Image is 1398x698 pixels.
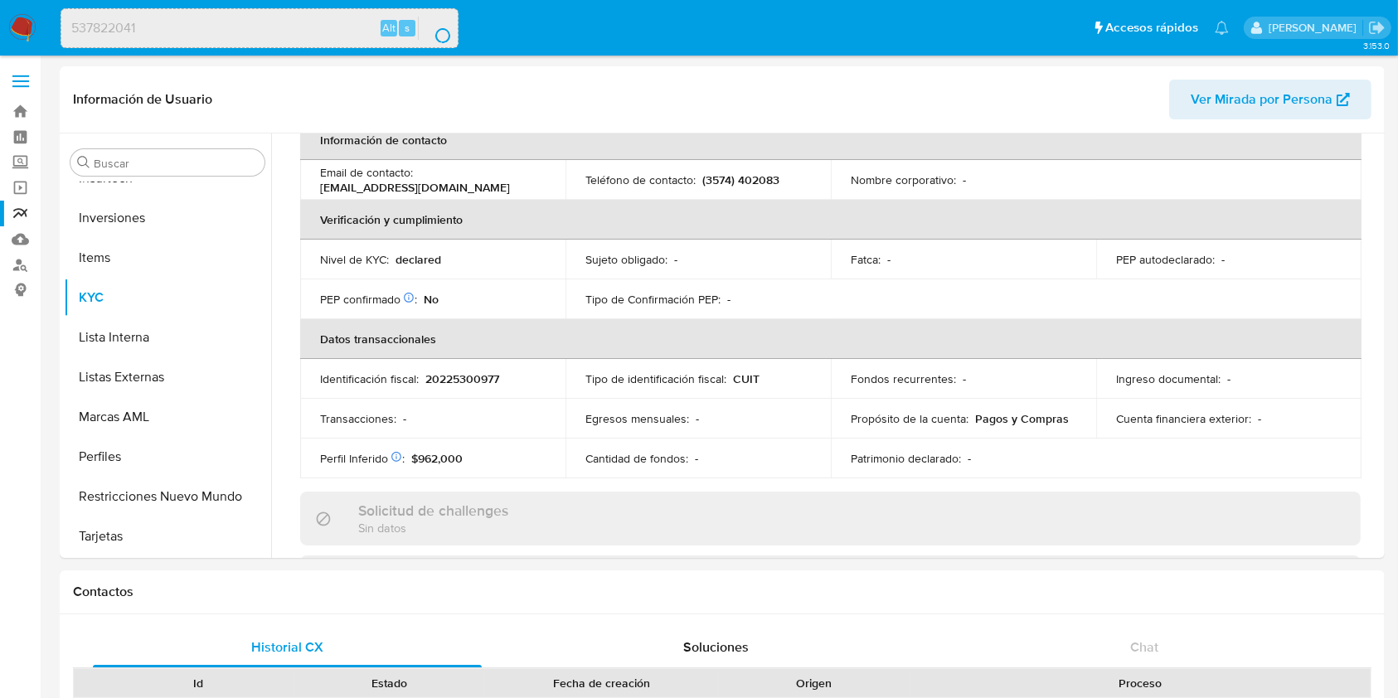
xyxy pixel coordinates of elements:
p: Tipo de Confirmación PEP : [585,292,721,307]
p: Tipo de identificación fiscal : [585,371,726,386]
span: Alt [382,20,396,36]
div: Fecha de creación [497,675,706,691]
p: [EMAIL_ADDRESS][DOMAIN_NAME] [320,180,510,195]
p: - [727,292,731,307]
div: Origen [730,675,898,691]
button: Buscar [77,156,90,169]
p: - [1221,252,1225,267]
th: Verificación y cumplimiento [300,200,1362,240]
p: Cuenta financiera exterior : [1116,411,1251,426]
button: Listas Externas [64,357,271,397]
p: PEP autodeclarado : [1116,252,1215,267]
p: - [963,371,966,386]
span: $962,000 [411,450,463,467]
button: Marcas AML [64,397,271,437]
span: Soluciones [683,637,749,657]
p: Cantidad de fondos : [585,451,688,466]
button: Items [64,238,271,278]
button: Tarjetas [64,516,271,556]
p: - [674,252,677,267]
span: Accesos rápidos [1105,19,1198,36]
p: Email de contacto : [320,165,413,180]
p: CUIT [733,371,760,386]
p: 20225300977 [425,371,499,386]
div: Estado [306,675,474,691]
p: - [963,172,966,187]
p: Nivel de KYC : [320,252,389,267]
p: Egresos mensuales : [585,411,689,426]
button: Ver Mirada por Persona [1169,80,1371,119]
p: No [424,292,439,307]
p: Sujeto obligado : [585,252,667,267]
p: Transacciones : [320,411,396,426]
th: Datos transaccionales [300,319,1362,359]
p: - [968,451,971,466]
input: Buscar usuario o caso... [61,17,458,39]
div: Id [114,675,283,691]
p: Ingreso documental : [1116,371,1221,386]
p: - [1258,411,1261,426]
p: Sin datos [358,520,508,536]
p: Nombre corporativo : [851,172,956,187]
span: Ver Mirada por Persona [1191,80,1332,119]
a: Salir [1368,19,1386,36]
button: search-icon [418,17,452,40]
p: - [887,252,891,267]
span: s [405,20,410,36]
p: Fatca : [851,252,881,267]
p: eliana.eguerrero@mercadolibre.com [1269,20,1362,36]
p: Propósito de la cuenta : [851,411,968,426]
button: Lista Interna [64,317,271,357]
p: - [403,411,406,426]
a: Notificaciones [1215,21,1229,35]
input: Buscar [94,156,258,171]
span: Chat [1130,637,1158,657]
button: KYC [64,278,271,317]
p: Teléfono de contacto : [585,172,696,187]
h3: Solicitud de challenges [358,502,508,520]
h1: Contactos [73,584,1371,600]
th: Información de contacto [300,120,1362,160]
p: Perfil Inferido : [320,451,405,466]
div: Proceso [921,675,1359,691]
p: Patrimonio declarado : [851,451,961,466]
span: Historial CX [251,637,323,657]
p: declared [396,252,441,267]
p: - [1227,371,1231,386]
p: (3574) 402083 [702,172,779,187]
button: Perfiles [64,437,271,477]
button: Restricciones Nuevo Mundo [64,477,271,516]
p: - [696,411,699,426]
div: Solicitud de challengesSin datos [300,492,1361,545]
p: Fondos recurrentes : [851,371,956,386]
span: Pagos y Compras [975,410,1069,427]
p: PEP confirmado : [320,292,417,307]
p: - [695,451,698,466]
button: Inversiones [64,198,271,238]
p: Identificación fiscal : [320,371,419,386]
h1: Información de Usuario [73,91,212,108]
